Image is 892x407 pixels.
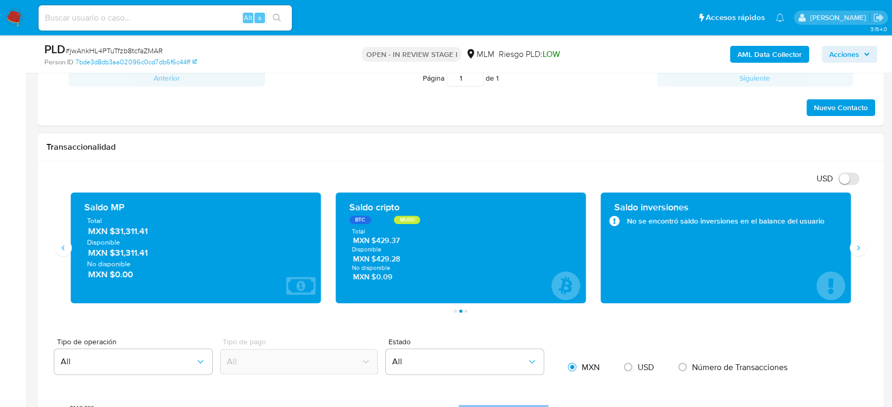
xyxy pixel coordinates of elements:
h1: Transaccionalidad [46,142,875,152]
button: Nuevo Contacto [806,99,875,116]
span: LOW [542,48,559,60]
p: diego.gardunorosas@mercadolibre.com.mx [810,13,869,23]
span: 3.154.0 [870,25,887,33]
span: Acciones [829,46,859,63]
span: # jwAnkHL4PTuTfzb8tcfaZMAR [65,45,163,56]
span: Página de [423,70,499,86]
span: Alt [244,13,252,23]
span: Accesos rápidos [706,12,765,23]
span: 1 [496,73,499,83]
button: Anterior [69,70,265,86]
span: Riesgo PLD: [498,49,559,60]
b: PLD [44,41,65,57]
div: MLM [466,49,494,60]
a: 7bde3d8db3aa02096c0cd7db6f6c44ff [75,57,197,67]
button: Acciones [822,46,877,63]
b: AML Data Collector [737,46,802,63]
span: s [258,13,261,23]
p: OPEN - IN REVIEW STAGE I [362,47,461,62]
button: AML Data Collector [730,46,809,63]
a: Salir [873,12,884,23]
button: Siguiente [657,70,853,86]
a: Notificaciones [775,13,784,22]
input: Buscar usuario o caso... [39,11,292,25]
span: Nuevo Contacto [814,100,868,115]
button: search-icon [266,11,288,25]
b: Person ID [44,57,73,67]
